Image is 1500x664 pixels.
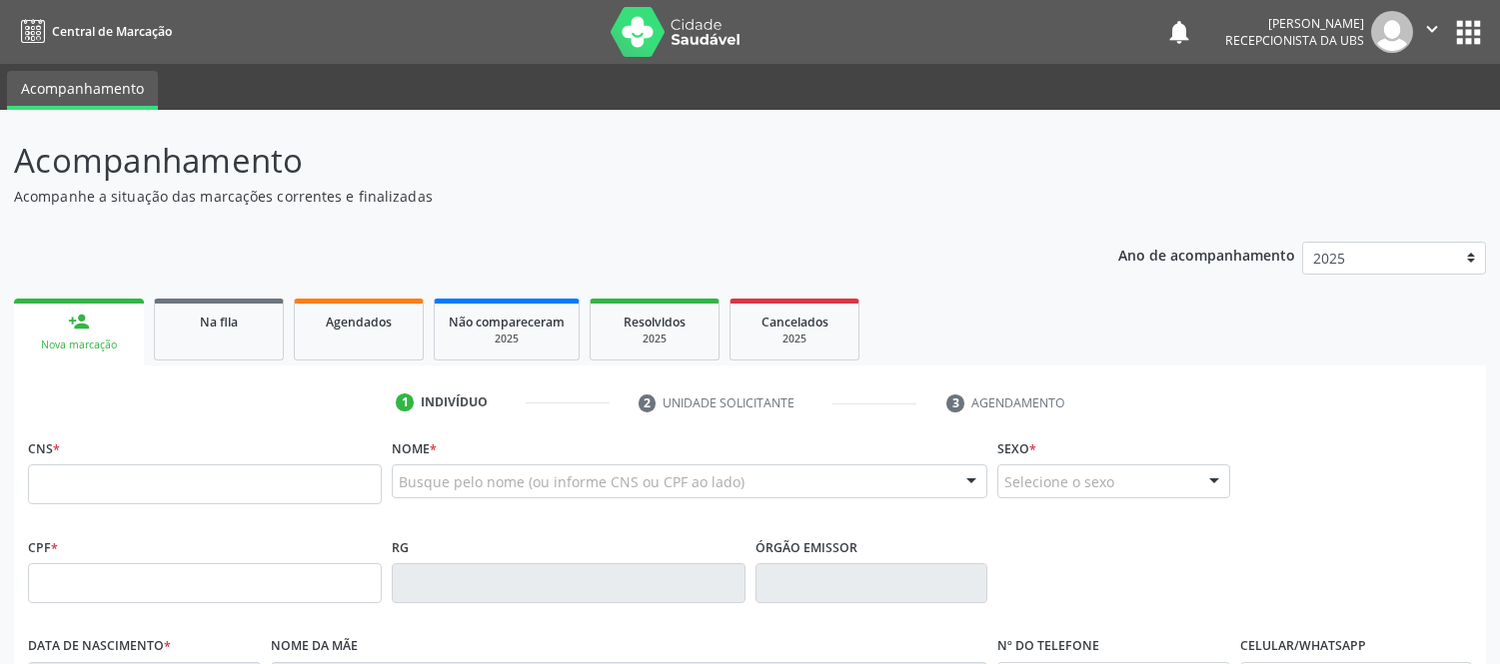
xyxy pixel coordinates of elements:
[1451,15,1486,50] button: apps
[399,471,745,492] span: Busque pelo nome (ou informe CNS ou CPF ao lado)
[28,433,60,464] label: CNS
[755,532,857,563] label: Órgão emissor
[1225,15,1364,32] div: [PERSON_NAME]
[605,332,705,346] div: 2025
[14,15,172,48] a: Central de Marcação
[624,314,686,331] span: Resolvidos
[449,314,565,331] span: Não compareceram
[1225,32,1364,49] span: Recepcionista da UBS
[1413,11,1451,53] button: 
[745,332,844,346] div: 2025
[396,393,414,411] div: 1
[449,332,565,346] div: 2025
[200,314,238,331] span: Na fila
[1240,631,1366,662] label: Celular/WhatsApp
[421,393,488,411] div: Indivíduo
[28,532,58,563] label: CPF
[761,314,828,331] span: Cancelados
[1004,471,1114,492] span: Selecione o sexo
[28,631,171,662] label: Data de nascimento
[326,314,392,331] span: Agendados
[1118,242,1295,267] p: Ano de acompanhamento
[14,136,1044,186] p: Acompanhamento
[14,186,1044,207] p: Acompanhe a situação das marcações correntes e finalizadas
[271,631,358,662] label: Nome da mãe
[997,631,1099,662] label: Nº do Telefone
[392,532,409,563] label: RG
[997,433,1036,464] label: Sexo
[7,71,158,110] a: Acompanhamento
[392,433,437,464] label: Nome
[1165,18,1193,46] button: notifications
[1371,11,1413,53] img: img
[52,23,172,40] span: Central de Marcação
[68,311,90,332] div: person_add
[1421,18,1443,40] i: 
[28,337,130,352] div: Nova marcação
